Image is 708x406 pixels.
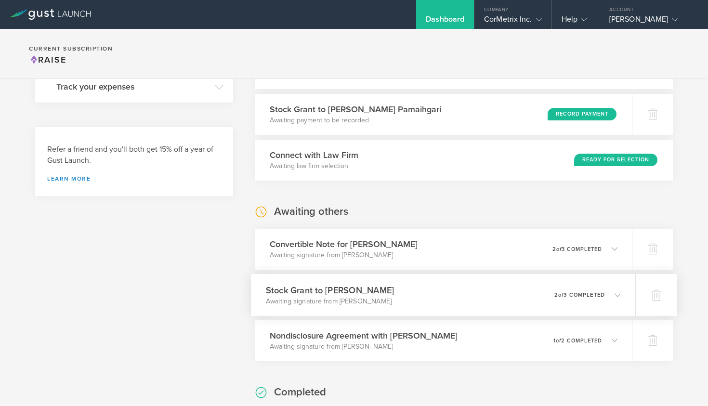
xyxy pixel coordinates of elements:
h2: Current Subscription [29,46,113,52]
h3: Refer a friend and you'll both get 15% off a year of Gust Launch. [47,144,221,166]
p: 1 2 completed [553,338,602,343]
h3: Connect with Law Firm [270,149,358,161]
p: 2 3 completed [552,247,602,252]
h3: Convertible Note for [PERSON_NAME] [270,238,418,250]
div: [PERSON_NAME] [609,14,691,29]
div: Dashboard [426,14,464,29]
em: of [556,246,562,252]
span: Raise [29,54,66,65]
h3: Stock Grant to [PERSON_NAME] [266,284,394,297]
p: Awaiting law firm selection [270,161,358,171]
div: Record Payment [548,108,616,120]
em: of [558,291,564,298]
a: Learn more [47,176,221,182]
p: Awaiting signature from [PERSON_NAME] [270,342,458,352]
h3: Nondisclosure Agreement with [PERSON_NAME] [270,329,458,342]
p: Awaiting signature from [PERSON_NAME] [266,296,394,306]
p: Awaiting signature from [PERSON_NAME] [270,250,418,260]
div: Connect with Law FirmAwaiting law firm selectionReady for Selection [255,140,673,181]
h3: Stock Grant to [PERSON_NAME] Pamaihgari [270,103,441,116]
div: Stock Grant to [PERSON_NAME] PamaihgariAwaiting payment to be recordedRecord Payment [255,94,632,135]
h2: Awaiting others [274,205,348,219]
p: 2 3 completed [554,292,605,297]
h3: Track your expenses [56,80,210,93]
iframe: Chat Widget [660,360,708,406]
h2: Completed [274,385,326,399]
div: Ready for Selection [574,154,657,166]
em: of [556,338,561,344]
div: CorMetrix Inc. [484,14,541,29]
p: Awaiting payment to be recorded [270,116,441,125]
div: Help [562,14,587,29]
